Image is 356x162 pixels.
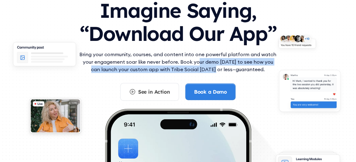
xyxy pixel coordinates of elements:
img: An illustration of Community Feed [7,38,82,74]
a: See in Action [120,83,179,101]
p: Bring your community, courses, and content into one powerful platform and watch your engagement s... [78,51,278,73]
a: Book a Demo [185,83,236,100]
img: An illustration of Live video [25,95,86,139]
img: An illustration of chat [274,66,345,118]
img: An illustration of New friends requests [274,32,320,54]
div: See in Action [138,88,170,95]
